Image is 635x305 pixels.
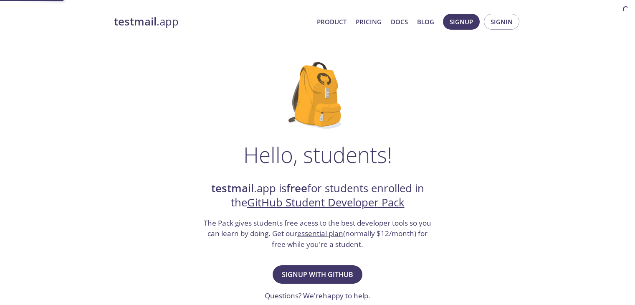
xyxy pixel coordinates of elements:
[443,14,480,30] button: Signup
[356,16,382,27] a: Pricing
[323,291,368,300] a: happy to help
[211,181,254,196] strong: testmail
[203,218,433,250] h3: The Pack gives students free acess to the best developer tools so you can learn by doing. Get our...
[450,16,473,27] span: Signup
[114,14,157,29] strong: testmail
[317,16,347,27] a: Product
[114,15,310,29] a: testmail.app
[247,195,405,210] a: GitHub Student Developer Pack
[286,181,307,196] strong: free
[273,265,362,284] button: Signup with GitHub
[243,142,392,167] h1: Hello, students!
[265,290,370,301] h3: Questions? We're .
[417,16,434,27] a: Blog
[484,14,519,30] button: Signin
[203,181,433,210] h2: .app is for students enrolled in the
[288,62,347,129] img: github-student-backpack.png
[297,229,343,238] a: essential plan
[391,16,408,27] a: Docs
[282,269,353,280] span: Signup with GitHub
[491,16,513,27] span: Signin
